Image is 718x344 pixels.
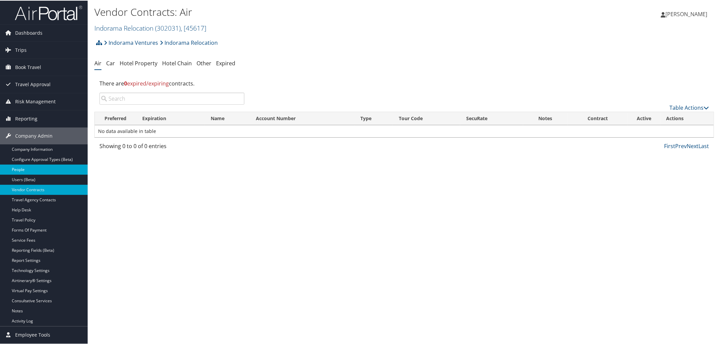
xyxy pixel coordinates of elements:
td: No data available in table [95,125,714,137]
th: Preferred: activate to sort column ascending [95,111,136,125]
a: Table Actions [669,103,709,111]
th: Tour Code: activate to sort column ascending [393,111,460,125]
a: Expired [216,59,235,66]
th: Active: activate to sort column ascending [628,111,660,125]
a: Other [197,59,211,66]
span: Travel Approval [15,75,51,92]
th: SecuRate: activate to sort column ascending [460,111,523,125]
th: Account Number: activate to sort column ascending [250,111,354,125]
div: Showing 0 to 0 of 0 entries [99,141,244,153]
span: Dashboards [15,24,42,41]
a: Car [106,59,115,66]
div: There are contracts. [94,74,714,92]
span: expired/expiring [124,79,169,87]
h1: Vendor Contracts: Air [94,4,507,19]
span: ( 302031 ) [155,23,181,32]
a: Indorama Relocation [160,35,218,49]
th: Expiration: activate to sort column ascending [136,111,205,125]
a: Hotel Chain [162,59,192,66]
a: Prev [675,142,687,149]
span: Reporting [15,110,37,127]
th: Actions [660,111,714,125]
th: Name: activate to sort column ascending [205,111,250,125]
a: Indorama Ventures [104,35,158,49]
img: airportal-logo.png [15,4,82,20]
span: , [ 45617 ] [181,23,206,32]
a: First [664,142,675,149]
th: Contract: activate to sort column ascending [568,111,628,125]
span: Risk Management [15,93,56,109]
a: Indorama Relocation [94,23,206,32]
th: Type: activate to sort column ascending [354,111,393,125]
a: Next [687,142,698,149]
a: [PERSON_NAME] [661,3,714,24]
strong: 0 [124,79,127,87]
span: Company Admin [15,127,53,144]
a: Last [698,142,709,149]
th: Notes: activate to sort column ascending [523,111,568,125]
a: Hotel Property [120,59,157,66]
span: [PERSON_NAME] [665,10,707,17]
a: Air [94,59,101,66]
input: Search [99,92,244,104]
span: Trips [15,41,27,58]
span: Employee Tools [15,326,50,343]
span: Book Travel [15,58,41,75]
